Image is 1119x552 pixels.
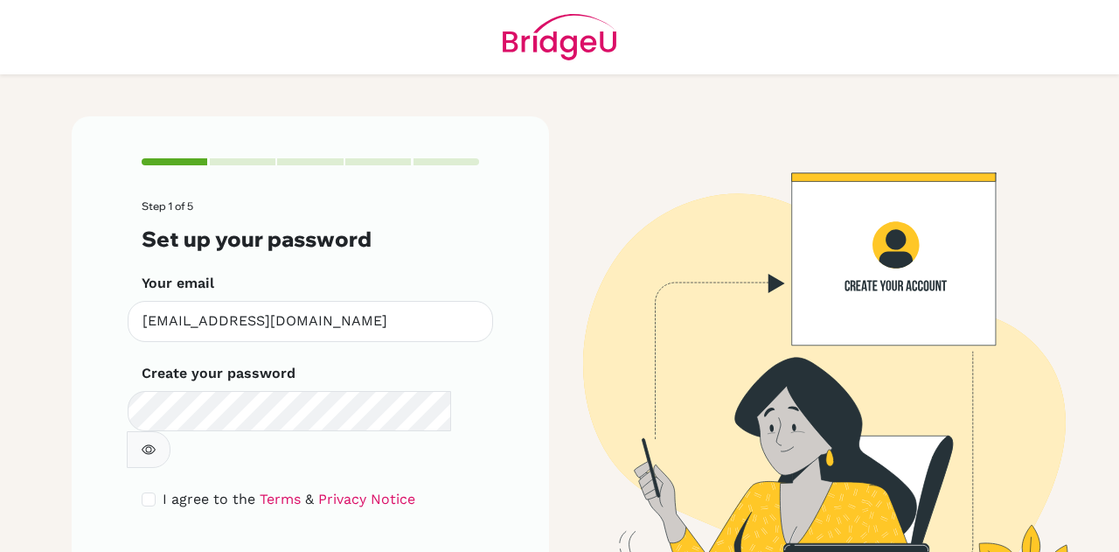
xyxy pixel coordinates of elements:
[142,227,479,252] h3: Set up your password
[260,491,301,507] a: Terms
[305,491,314,507] span: &
[128,301,493,342] input: Insert your email*
[142,363,295,384] label: Create your password
[142,199,193,213] span: Step 1 of 5
[163,491,255,507] span: I agree to the
[142,273,214,294] label: Your email
[318,491,415,507] a: Privacy Notice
